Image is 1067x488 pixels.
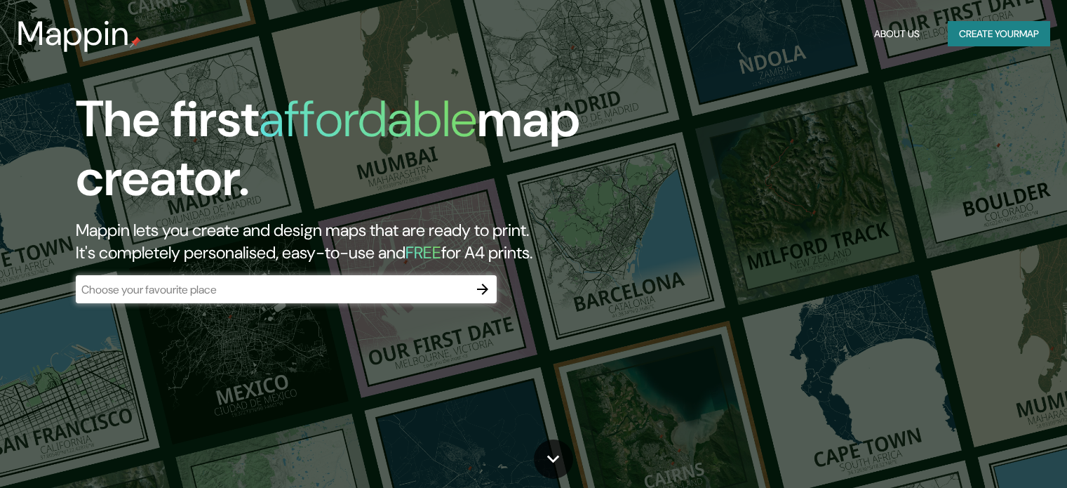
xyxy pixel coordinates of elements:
input: Choose your favourite place [76,282,469,298]
img: mappin-pin [130,37,141,48]
h3: Mappin [17,14,130,53]
h1: The first map creator. [76,90,610,219]
h1: affordable [259,86,477,152]
h2: Mappin lets you create and design maps that are ready to print. It's completely personalised, eas... [76,219,610,264]
h5: FREE [405,242,441,263]
button: Create yourmap [948,21,1050,47]
button: About Us [868,21,925,47]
